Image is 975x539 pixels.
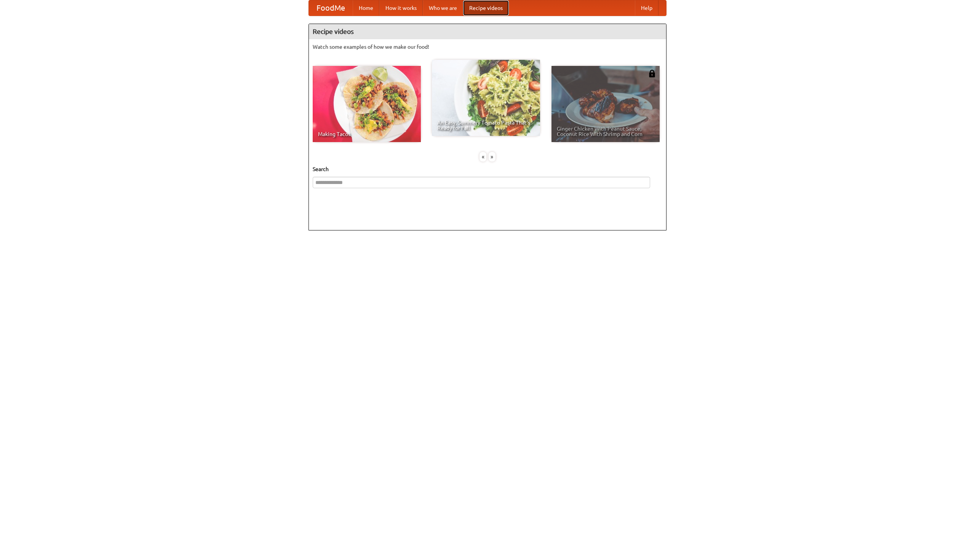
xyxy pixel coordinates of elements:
a: Who we are [423,0,463,16]
a: How it works [379,0,423,16]
h4: Recipe videos [309,24,666,39]
img: 483408.png [648,70,656,77]
span: An Easy, Summery Tomato Pasta That's Ready for Fall [437,120,535,131]
div: » [489,152,495,162]
h5: Search [313,165,662,173]
a: Home [353,0,379,16]
span: Making Tacos [318,131,416,137]
a: FoodMe [309,0,353,16]
a: Recipe videos [463,0,509,16]
a: Making Tacos [313,66,421,142]
a: An Easy, Summery Tomato Pasta That's Ready for Fall [432,60,540,136]
div: « [480,152,486,162]
a: Help [635,0,659,16]
p: Watch some examples of how we make our food! [313,43,662,51]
